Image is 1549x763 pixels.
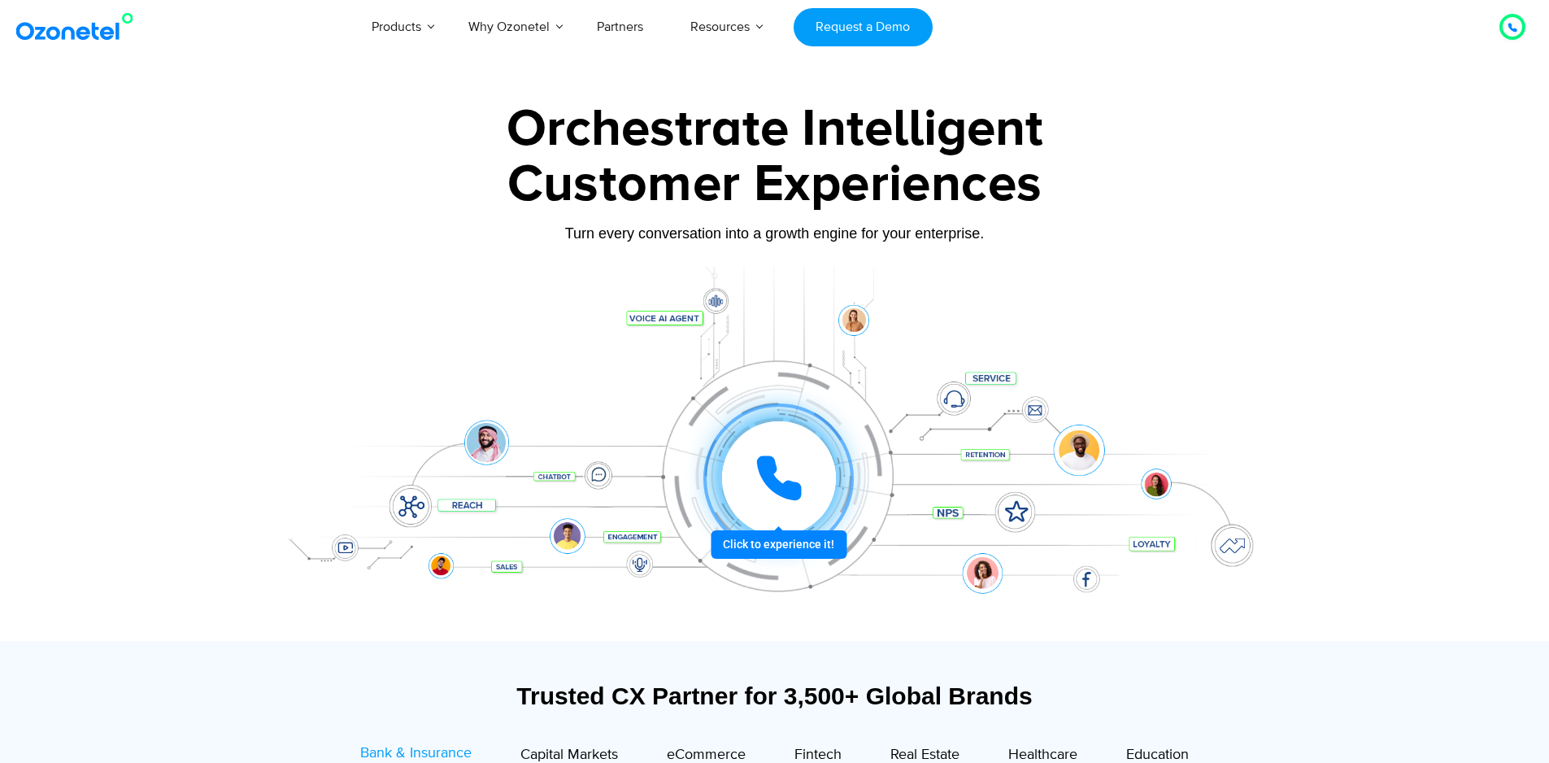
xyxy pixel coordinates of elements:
[267,146,1283,224] div: Customer Experiences
[275,682,1275,710] div: Trusted CX Partner for 3,500+ Global Brands
[360,744,472,762] span: Bank & Insurance
[794,8,933,46] a: Request a Demo
[267,225,1283,242] div: Turn every conversation into a growth engine for your enterprise.
[267,103,1283,155] div: Orchestrate Intelligent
